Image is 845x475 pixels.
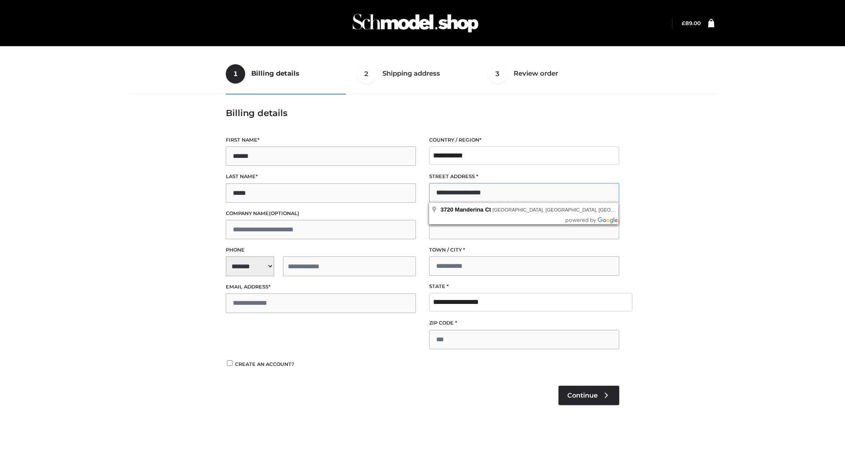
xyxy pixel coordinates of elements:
[429,172,619,181] label: Street address
[226,360,234,366] input: Create an account?
[429,136,619,144] label: Country / Region
[455,206,491,213] span: Manderina Ct
[429,282,619,291] label: State
[226,246,416,254] label: Phone
[269,210,299,216] span: (optional)
[682,20,701,26] a: £89.00
[235,361,294,367] span: Create an account?
[682,20,685,26] span: £
[226,209,416,218] label: Company name
[558,386,619,405] a: Continue
[226,172,416,181] label: Last name
[226,136,416,144] label: First name
[492,207,649,212] span: [GEOGRAPHIC_DATA], [GEOGRAPHIC_DATA], [GEOGRAPHIC_DATA]
[349,6,481,40] img: Schmodel Admin 964
[567,391,598,399] span: Continue
[429,319,619,327] label: ZIP Code
[226,283,416,291] label: Email address
[441,206,453,213] span: 3720
[682,20,701,26] bdi: 89.00
[226,108,619,118] h3: Billing details
[429,246,619,254] label: Town / City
